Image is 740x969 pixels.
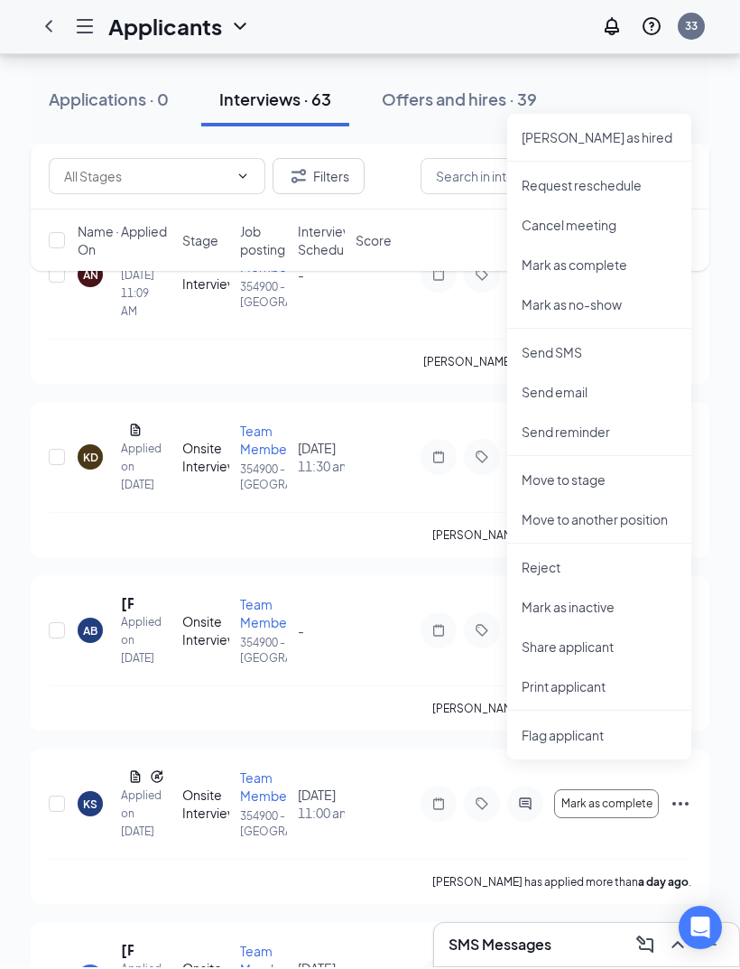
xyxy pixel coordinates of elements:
[182,441,229,477] div: Onsite Interview
[601,17,623,39] svg: Notifications
[108,13,222,43] h1: Applicants
[641,17,662,39] svg: QuestionInfo
[554,791,659,820] button: Mark as complete
[298,806,345,824] span: 11:00 am - 11:30 am
[64,168,228,188] input: All Stages
[634,936,656,957] svg: ComposeMessage
[471,625,493,639] svg: Tag
[240,224,287,260] span: Job posting
[121,442,134,496] div: Applied on [DATE]
[74,17,96,39] svg: Hamburger
[298,224,355,260] span: Interview Schedule
[638,877,689,890] b: a day ago
[423,356,691,371] p: [PERSON_NAME] has applied more than .
[182,233,218,251] span: Stage
[83,625,97,640] div: AB
[121,942,134,962] h5: [PERSON_NAME]
[428,452,449,466] svg: Note
[121,615,134,669] div: Applied on [DATE]
[288,167,310,189] svg: Filter
[236,171,250,185] svg: ChevronDown
[273,160,365,196] button: Filter Filters
[240,281,287,312] p: 354900 - [GEOGRAPHIC_DATA]
[38,17,60,39] svg: ChevronLeft
[421,160,691,196] input: Search in interviews
[83,452,98,467] div: KD
[663,932,692,961] button: ChevronUp
[298,441,345,477] div: [DATE]
[83,798,97,814] div: KS
[128,771,143,786] svg: Document
[428,625,449,639] svg: Note
[240,424,291,459] span: Team Member
[356,233,392,251] span: Score
[182,614,229,650] div: Onsite Interview
[229,17,251,39] svg: ChevronDown
[219,89,331,112] div: Interviews · 63
[121,595,134,615] h5: [PERSON_NAME]
[471,798,493,813] svg: Tag
[514,798,536,813] svg: ActiveChat
[471,452,493,466] svg: Tag
[382,89,537,112] div: Offers and hires · 39
[449,936,551,956] h3: SMS Messages
[240,637,287,667] p: 354900 - [GEOGRAPHIC_DATA]
[298,459,345,477] span: 11:30 am - 12:00 pm
[428,798,449,813] svg: Note
[679,908,722,951] div: Open Intercom Messenger
[240,810,287,841] p: 354900 - [GEOGRAPHIC_DATA]
[298,624,304,640] span: -
[240,598,291,632] span: Team Member
[49,89,169,112] div: Applications · 0
[670,795,691,816] svg: Ellipses
[78,224,171,260] span: Name · Applied On
[240,771,291,806] span: Team Member
[685,20,698,35] div: 33
[240,463,287,494] p: 354900 - [GEOGRAPHIC_DATA]
[631,932,660,961] button: ComposeMessage
[298,787,345,824] div: [DATE]
[182,787,229,824] div: Onsite Interview
[121,788,134,843] div: Applied on [DATE]
[667,936,689,957] svg: ChevronUp
[432,529,691,545] p: [PERSON_NAME] has applied more than .
[150,771,164,786] svg: Reapply
[432,876,691,891] p: [PERSON_NAME] has applied more than .
[432,703,691,718] p: [PERSON_NAME] has applied more than .
[561,799,652,812] span: Mark as complete
[128,424,143,439] svg: Document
